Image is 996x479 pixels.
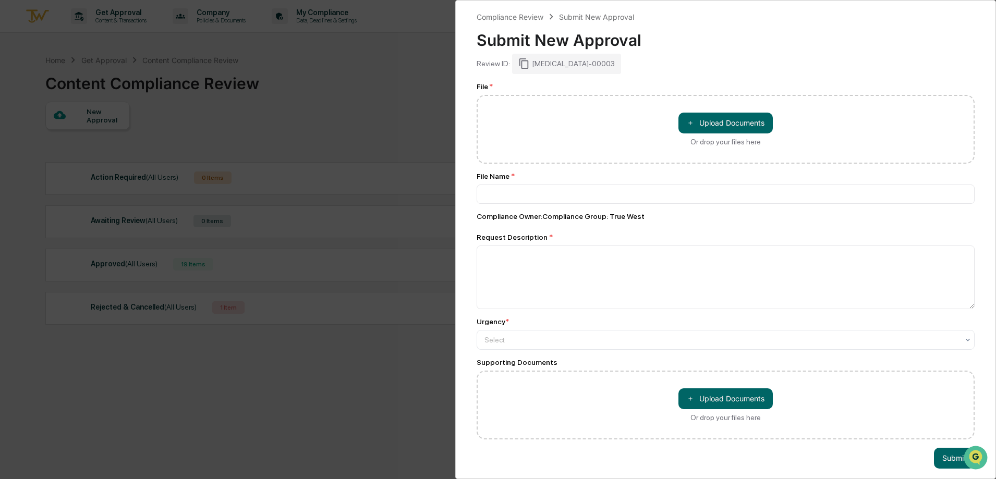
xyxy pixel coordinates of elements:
[10,80,29,99] img: 1746055101610-c473b297-6a78-478c-a979-82029cc54cd1
[21,131,67,142] span: Preclearance
[477,212,975,220] div: Compliance Owner : Compliance Group: True West
[477,172,975,180] div: File Name
[934,448,975,469] button: Submit
[687,118,694,128] span: ＋
[559,13,634,21] div: Submit New Approval
[74,176,126,185] a: Powered byPylon
[690,138,761,146] div: Or drop your files here
[10,152,19,161] div: 🔎
[177,83,190,95] button: Start new chat
[477,82,975,91] div: File
[477,233,975,241] div: Request Description
[963,445,991,473] iframe: Open customer support
[477,317,509,326] div: Urgency
[512,54,621,73] div: [MEDICAL_DATA]-00003
[477,13,543,21] div: Compliance Review
[6,127,71,146] a: 🖐️Preclearance
[71,127,133,146] a: 🗄️Attestations
[21,151,66,162] span: Data Lookup
[6,147,70,166] a: 🔎Data Lookup
[477,59,510,68] div: Review ID:
[10,22,190,39] p: How can we help?
[86,131,129,142] span: Attestations
[10,132,19,141] div: 🖐️
[477,358,975,366] div: Supporting Documents
[35,90,132,99] div: We're available if you need us!
[477,22,975,50] div: Submit New Approval
[678,388,773,409] button: Or drop your files here
[76,132,84,141] div: 🗄️
[104,177,126,185] span: Pylon
[690,413,761,422] div: Or drop your files here
[35,80,171,90] div: Start new chat
[678,113,773,133] button: Or drop your files here
[687,394,694,403] span: ＋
